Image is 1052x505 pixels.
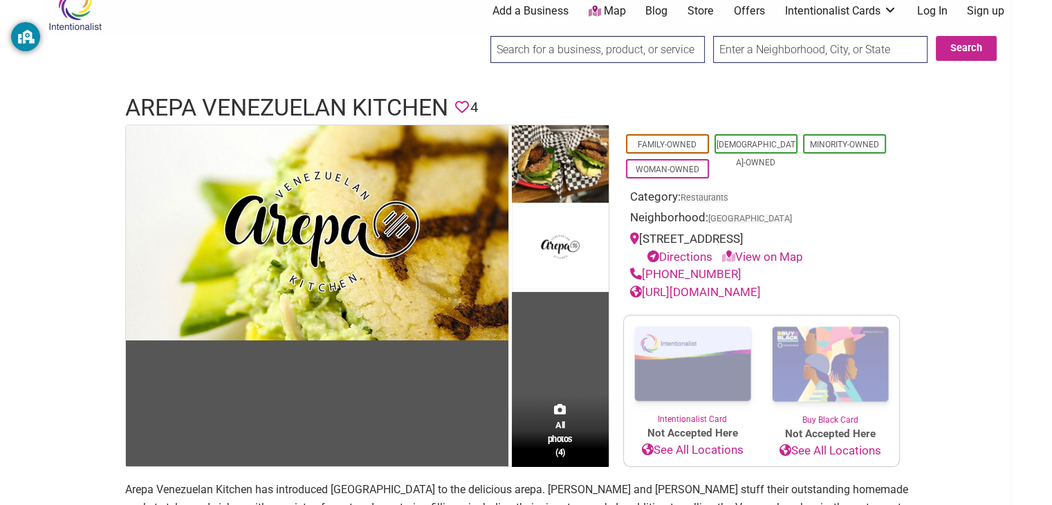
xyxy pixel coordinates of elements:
span: All photos (4) [548,419,573,458]
a: [DEMOGRAPHIC_DATA]-Owned [717,140,795,167]
a: [URL][DOMAIN_NAME] [630,285,761,299]
a: View on Map [722,250,803,264]
a: Restaurants [681,192,728,203]
div: [STREET_ADDRESS] [630,230,893,266]
a: Add a Business [492,3,569,19]
a: Offers [734,3,765,19]
button: GoGuardian Privacy Information [11,22,40,51]
input: Search for a business, product, or service [490,36,705,63]
a: Log In [916,3,947,19]
a: Blog [645,3,667,19]
a: Intentionalist Card [624,315,762,425]
input: Enter a Neighborhood, City, or State [713,36,928,63]
a: See All Locations [624,441,762,459]
a: See All Locations [762,442,899,460]
div: Category: [630,188,893,210]
a: Buy Black Card [762,315,899,426]
a: Sign up [967,3,1004,19]
span: [GEOGRAPHIC_DATA] [708,214,792,223]
a: Directions [647,250,712,264]
span: 4 [470,97,478,118]
a: Intentionalist Cards [785,3,897,19]
a: Store [688,3,714,19]
div: Neighborhood: [630,209,893,230]
a: [PHONE_NUMBER] [630,267,741,281]
a: Family-Owned [638,140,696,149]
img: Arepa Venezuelan Kitchen [126,125,508,340]
img: Buy Black Card [762,315,899,414]
img: Intentionalist Card [624,315,762,413]
button: Search [936,36,997,61]
span: Not Accepted Here [762,426,899,442]
a: Minority-Owned [810,140,879,149]
a: Map [588,3,625,19]
h1: Arepa Venezuelan Kitchen [125,91,448,125]
span: Not Accepted Here [624,425,762,441]
a: Woman-Owned [636,165,699,174]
